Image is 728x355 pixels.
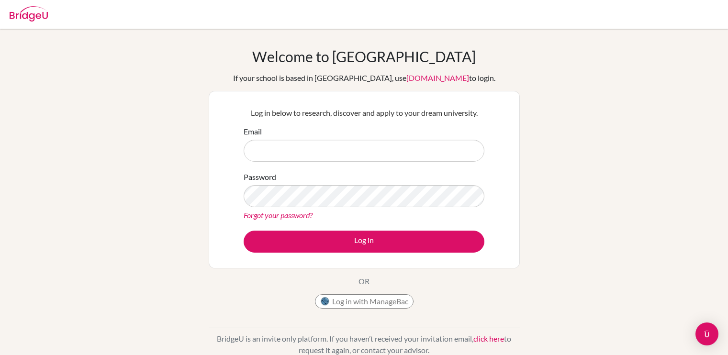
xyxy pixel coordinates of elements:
[244,171,276,183] label: Password
[252,48,476,65] h1: Welcome to [GEOGRAPHIC_DATA]
[315,294,414,309] button: Log in with ManageBac
[244,211,313,220] a: Forgot your password?
[10,6,48,22] img: Bridge-U
[473,334,504,343] a: click here
[244,107,484,119] p: Log in below to research, discover and apply to your dream university.
[406,73,469,82] a: [DOMAIN_NAME]
[358,276,370,287] p: OR
[695,322,718,345] div: Open Intercom Messenger
[244,231,484,253] button: Log in
[244,126,262,137] label: Email
[233,72,495,84] div: If your school is based in [GEOGRAPHIC_DATA], use to login.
